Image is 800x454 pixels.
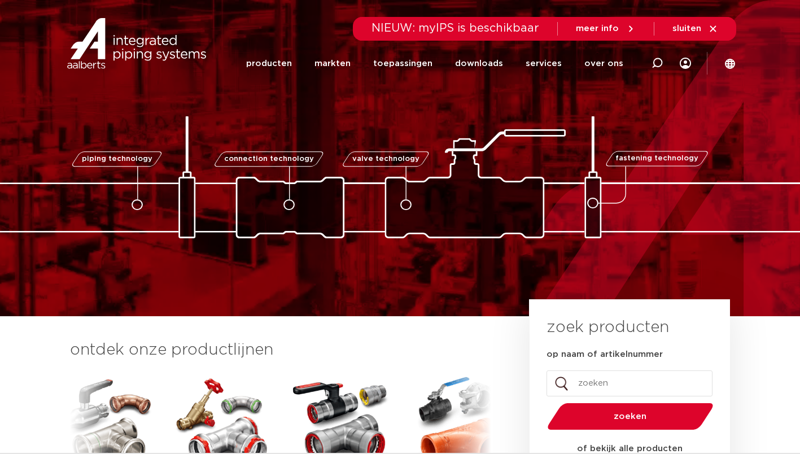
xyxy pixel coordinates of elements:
h3: zoek producten [547,316,669,339]
nav: Menu [246,41,623,86]
a: toepassingen [373,41,432,86]
strong: of bekijk alle producten [577,444,683,453]
span: valve technology [352,155,419,163]
span: connection technology [224,155,313,163]
a: markten [314,41,351,86]
div: my IPS [680,41,691,86]
span: NIEUW: myIPS is beschikbaar [371,23,539,34]
a: services [526,41,562,86]
span: meer info [576,24,619,33]
span: zoeken [576,412,684,421]
a: producten [246,41,292,86]
span: sluiten [672,24,701,33]
a: over ons [584,41,623,86]
a: sluiten [672,24,718,34]
label: op naam of artikelnummer [547,349,663,360]
input: zoeken [547,370,712,396]
button: zoeken [543,402,718,431]
span: fastening technology [615,155,698,163]
a: downloads [455,41,503,86]
a: meer info [576,24,636,34]
span: piping technology [82,155,152,163]
h3: ontdek onze productlijnen [70,339,491,361]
